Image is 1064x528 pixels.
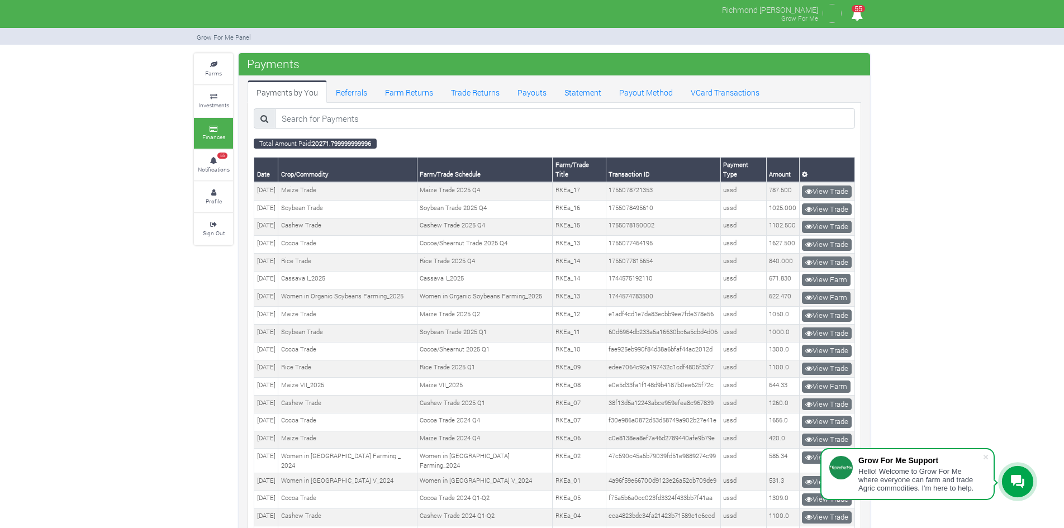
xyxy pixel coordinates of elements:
[720,325,766,343] td: ussd
[254,139,377,149] small: Total Amount Paid:
[606,218,720,236] td: 1755078150002
[720,342,766,360] td: ussd
[720,473,766,491] td: ussd
[202,133,225,141] small: Finances
[254,254,278,272] td: [DATE]
[720,431,766,449] td: ussd
[278,158,417,182] th: Crop/Commodity
[196,2,202,25] img: growforme image
[606,158,720,182] th: Transaction ID
[766,396,799,413] td: 1260.0
[417,449,553,473] td: Women in [GEOGRAPHIC_DATA] Farming_2024
[509,80,555,103] a: Payouts
[248,80,327,103] a: Payments by You
[720,158,766,182] th: Payment Type
[442,80,509,103] a: Trade Returns
[802,274,851,286] a: View Farm
[254,236,278,254] td: [DATE]
[766,491,799,508] td: 1309.0
[198,101,229,109] small: Investments
[553,254,606,272] td: RKEa_14
[376,80,442,103] a: Farm Returns
[278,396,417,413] td: Cashew Trade
[606,236,720,254] td: 1755077464195
[766,413,799,431] td: 1656.0
[254,508,278,526] td: [DATE]
[194,118,233,149] a: Finances
[275,108,855,129] input: Search for Payments
[254,271,278,289] td: [DATE]
[802,185,852,198] a: View Trade
[278,182,417,200] td: Maize Trade
[417,271,553,289] td: Cassava I_2025
[417,378,553,396] td: Maize VII_2025
[802,203,852,216] a: View Trade
[254,360,278,378] td: [DATE]
[278,491,417,508] td: Cocoa Trade
[254,473,278,491] td: [DATE]
[606,491,720,508] td: f75a5b6a0cc023fd3324f433bb7f41aa
[278,201,417,218] td: Soybean Trade
[555,80,610,103] a: Statement
[606,378,720,396] td: e0e5d33fa1f148d9b4187b0ee625f72c
[766,236,799,254] td: 1627.500
[194,150,233,180] a: 55 Notifications
[206,197,222,205] small: Profile
[553,449,606,473] td: RKEa_02
[553,307,606,325] td: RKEa_12
[802,221,852,233] a: View Trade
[254,449,278,473] td: [DATE]
[720,218,766,236] td: ussd
[610,80,682,103] a: Payout Method
[203,229,225,237] small: Sign Out
[606,473,720,491] td: 4a96f59e66700d9123e26a52cb709de9
[852,5,865,12] span: 55
[327,80,376,103] a: Referrals
[766,342,799,360] td: 1300.0
[766,158,799,182] th: Amount
[194,54,233,84] a: Farms
[278,342,417,360] td: Cocoa Trade
[802,310,852,322] a: View Trade
[553,289,606,307] td: RKEa_13
[766,218,799,236] td: 1102.500
[606,289,720,307] td: 1744574783500
[194,213,233,244] a: Sign Out
[766,307,799,325] td: 1050.0
[802,451,851,464] a: View Farm
[766,449,799,473] td: 585.34
[278,449,417,473] td: Women in [GEOGRAPHIC_DATA] Farming _ 2024
[553,342,606,360] td: RKEa_10
[846,11,868,21] a: 55
[553,325,606,343] td: RKEa_11
[278,254,417,272] td: Rice Trade
[766,289,799,307] td: 622.470
[205,69,222,77] small: Farms
[553,236,606,254] td: RKEa_13
[278,325,417,343] td: Soybean Trade
[553,491,606,508] td: RKEa_05
[846,2,868,27] i: Notifications
[766,201,799,218] td: 1025.000
[720,449,766,473] td: ussd
[417,508,553,526] td: Cashew Trade 2024 Q1-Q2
[606,325,720,343] td: 60d6964db233a5a16630bc6a5cbd4d06
[312,139,371,148] b: 20271.799999999996
[254,378,278,396] td: [DATE]
[197,33,251,41] small: Grow For Me Panel
[766,360,799,378] td: 1100.0
[278,378,417,396] td: Maize VII_2025
[417,201,553,218] td: Soybean Trade 2025 Q4
[722,2,818,16] p: Richmond [PERSON_NAME]
[606,413,720,431] td: f30e986a0872d53d58749a902b27e41e
[278,218,417,236] td: Cashew Trade
[417,325,553,343] td: Soybean Trade 2025 Q1
[417,491,553,508] td: Cocoa Trade 2024 Q1-Q2
[278,271,417,289] td: Cassava I_2025
[606,342,720,360] td: fae925eb990f84d38a6bfaf44ac2012d
[553,360,606,378] td: RKEa_09
[553,431,606,449] td: RKEa_06
[802,239,852,251] a: View Trade
[254,431,278,449] td: [DATE]
[278,413,417,431] td: Cocoa Trade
